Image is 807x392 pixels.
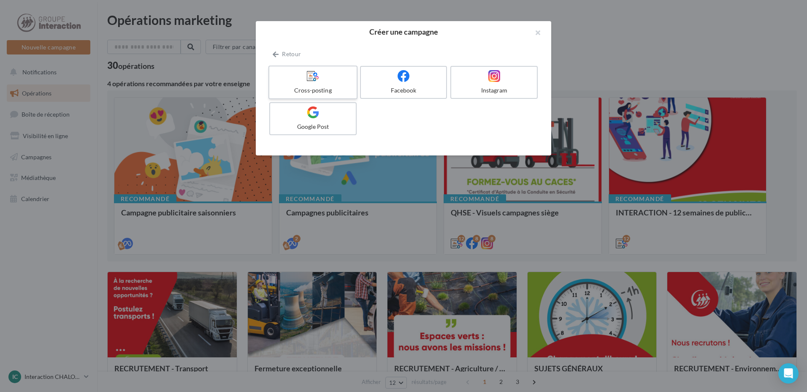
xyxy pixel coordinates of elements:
[455,86,533,95] div: Instagram
[273,86,353,95] div: Cross-posting
[269,49,304,59] button: Retour
[269,28,538,35] h2: Créer une campagne
[274,122,352,131] div: Google Post
[778,363,799,384] div: Open Intercom Messenger
[364,86,443,95] div: Facebook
